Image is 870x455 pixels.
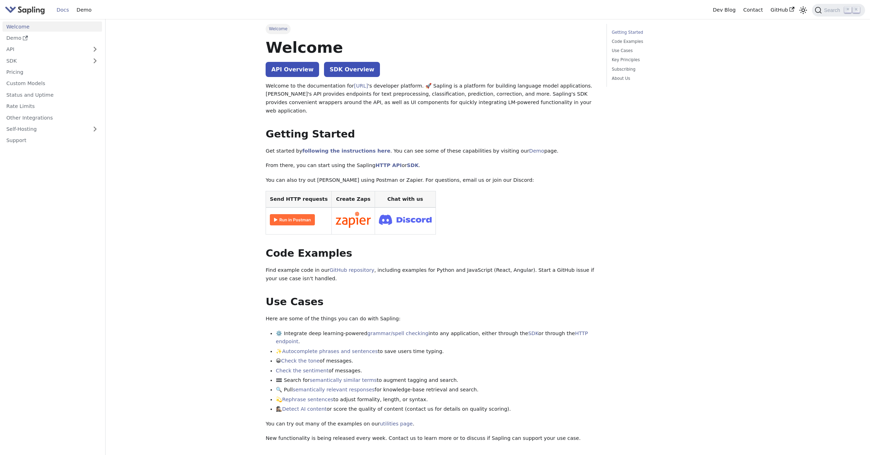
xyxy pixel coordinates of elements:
p: You can also try out [PERSON_NAME] using Postman or Zapier. For questions, email us or join our D... [266,176,596,185]
a: Rate Limits [2,101,102,111]
a: Code Examples [612,38,707,45]
a: Dev Blog [709,5,739,15]
li: 💫 to adjust formality, length, or syntax. [276,396,596,404]
a: Pricing [2,67,102,77]
a: grammar/spell checking [367,331,428,336]
a: Docs [53,5,73,15]
th: Send HTTP requests [266,191,332,207]
h2: Code Examples [266,247,596,260]
a: utilities page [380,421,413,427]
img: Join Discord [379,212,432,227]
li: of messages. [276,367,596,375]
li: ⚙️ Integrate deep learning-powered into any application, either through the or through the . [276,329,596,346]
kbd: K [853,7,860,13]
a: Demo [529,148,544,154]
a: SDK Overview [324,62,380,77]
p: Get started by . You can see some of these capabilities by visiting our page. [266,147,596,155]
th: Chat with us [375,191,436,207]
a: Detect AI content [282,406,326,412]
a: Check the tone [281,358,319,364]
p: New functionality is being released every week. Contact us to learn more or to discuss if Sapling... [266,434,596,443]
kbd: ⌘ [844,7,851,13]
a: API [2,44,88,55]
li: ✨ to save users time typing. [276,347,596,356]
span: Welcome [266,24,291,34]
a: GitHub repository [330,267,374,273]
a: Welcome [2,21,102,32]
a: Rephrase sentences [282,397,333,402]
a: Getting Started [612,29,707,36]
h2: Use Cases [266,296,596,308]
a: Demo [2,33,102,43]
a: Subscribing [612,66,707,73]
a: About Us [612,75,707,82]
li: 🟰 Search for to augment tagging and search. [276,376,596,385]
h1: Welcome [266,38,596,57]
nav: Breadcrumbs [266,24,596,34]
a: Key Principles [612,57,707,63]
button: Search (Command+K) [812,4,865,17]
a: SDK [528,331,538,336]
li: 😀 of messages. [276,357,596,365]
a: following the instructions here [302,148,390,154]
p: Welcome to the documentation for 's developer platform. 🚀 Sapling is a platform for building lang... [266,82,596,115]
img: Connect in Zapier [336,212,371,228]
a: Custom Models [2,78,102,89]
button: Switch between dark and light mode (currently light mode) [798,5,808,15]
a: Sapling.ai [5,5,47,15]
a: Autocomplete phrases and sentences [282,348,378,354]
a: Use Cases [612,47,707,54]
a: GitHub [767,5,798,15]
span: Search [822,7,844,13]
a: SDK [2,56,88,66]
li: 🕵🏽‍♀️ or score the quality of content (contact us for details on quality scoring). [276,405,596,414]
p: You can try out many of the examples on our . [266,420,596,428]
img: Sapling.ai [5,5,45,15]
p: Here are some of the things you can do with Sapling: [266,315,596,323]
img: Run in Postman [270,214,315,225]
li: 🔍 Pull for knowledge-base retrieval and search. [276,386,596,394]
a: SDK [407,162,419,168]
a: Status and Uptime [2,90,102,100]
button: Expand sidebar category 'API' [88,44,102,55]
a: semantically similar terms [310,377,376,383]
th: Create Zaps [332,191,375,207]
a: Other Integrations [2,113,102,123]
button: Expand sidebar category 'SDK' [88,56,102,66]
a: Contact [739,5,767,15]
a: Support [2,135,102,146]
a: semantically relevant responses [293,387,375,392]
a: Demo [73,5,95,15]
p: From there, you can start using the Sapling or . [266,161,596,170]
a: [URL] [354,83,368,89]
p: Find example code in our , including examples for Python and JavaScript (React, Angular). Start a... [266,266,596,283]
a: HTTP API [375,162,402,168]
a: Check the sentiment [276,368,329,373]
a: Self-Hosting [2,124,102,134]
h2: Getting Started [266,128,596,141]
a: API Overview [266,62,319,77]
